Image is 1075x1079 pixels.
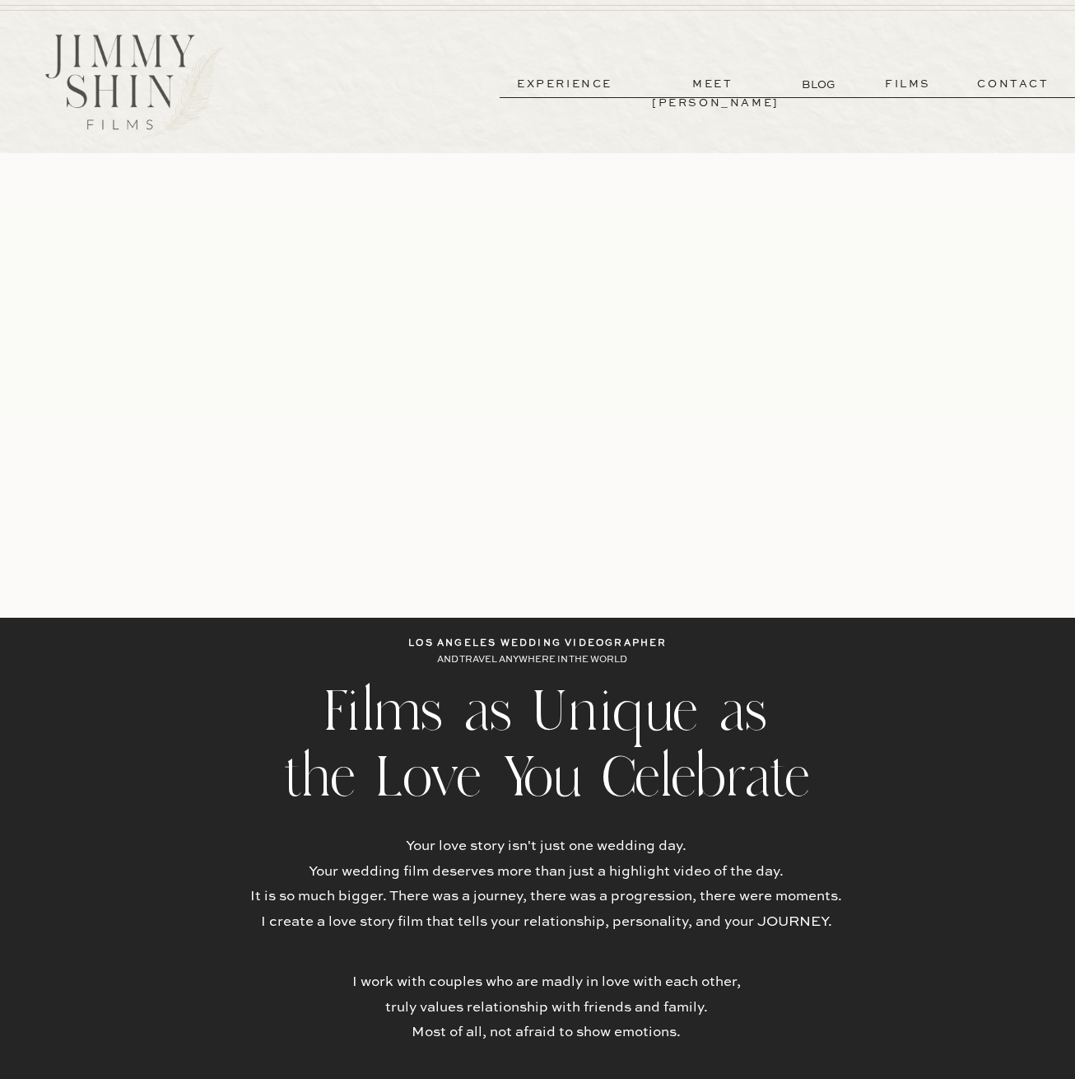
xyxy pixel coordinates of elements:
a: contact [954,75,1073,94]
b: los angeles wedding videographer [408,639,667,648]
h2: Films as Unique as the Love You Celebrate [279,678,813,815]
p: AND TRAVEL ANYWHERE IN THE WORLD [437,652,638,670]
a: films [868,75,948,94]
a: BLOG [802,76,839,93]
a: meet [PERSON_NAME] [652,75,774,94]
a: experience [504,75,626,94]
p: I work with couples who are madly in love with each other, truly values relationship with friends... [233,970,859,1073]
p: Your love story isn't just one wedding day. Your wedding film deserves more than just a highlight... [233,834,859,960]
